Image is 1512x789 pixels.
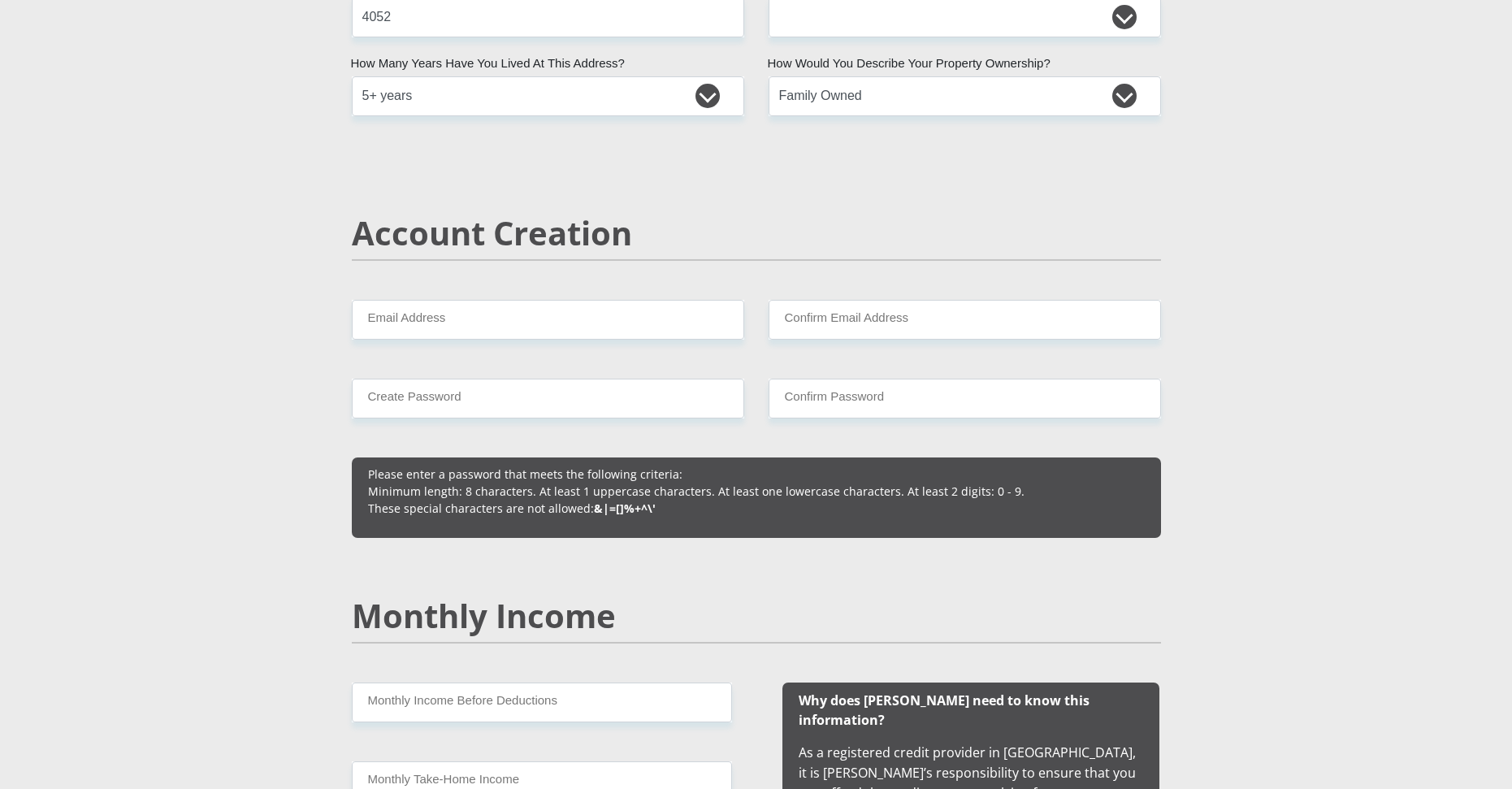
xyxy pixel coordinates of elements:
[352,379,744,418] input: Create Password
[352,683,732,722] input: Monthly Income Before Deductions
[368,466,1145,517] p: Please enter a password that meets the following criteria: Minimum length: 8 characters. At least...
[352,300,744,340] input: Email Address
[769,379,1161,418] input: Confirm Password
[799,691,1090,729] b: Why does [PERSON_NAME] need to know this information?
[352,214,1161,253] h2: Account Creation
[594,501,656,516] b: &|=[]%+^\'
[769,76,1161,116] select: Please select a value
[352,596,1161,635] h2: Monthly Income
[352,76,744,116] select: Please select a value
[769,300,1161,340] input: Confirm Email Address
